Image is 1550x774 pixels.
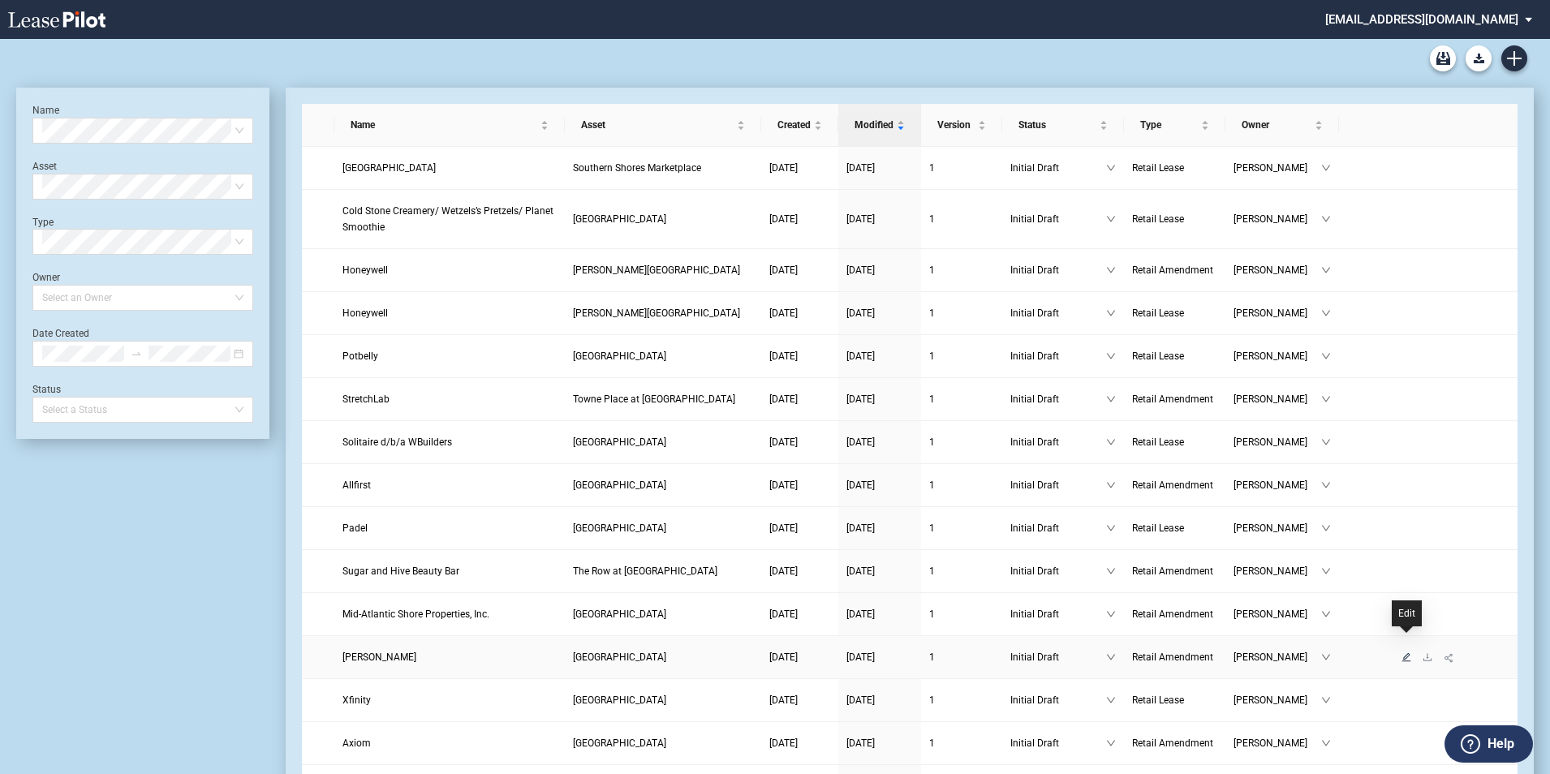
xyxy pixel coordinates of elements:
span: down [1106,308,1116,318]
button: Download Blank Form [1466,45,1492,71]
span: Axiom [342,737,371,749]
span: down [1321,437,1331,447]
a: Potbelly [342,348,557,364]
label: Owner [32,272,60,283]
span: down [1106,523,1116,533]
span: [PERSON_NAME] [1234,434,1321,450]
span: Retail Amendment [1132,608,1213,620]
span: Retail Lease [1132,436,1184,448]
span: down [1106,394,1116,404]
span: Owner [1242,117,1311,133]
a: [GEOGRAPHIC_DATA] [573,649,753,665]
span: [DATE] [769,651,798,663]
span: Solitaire d/b/a WBuilders [342,436,452,448]
a: [GEOGRAPHIC_DATA] [573,606,753,622]
span: [DATE] [769,350,798,362]
span: Padel [342,522,368,534]
a: Allfirst [342,477,557,493]
span: [PERSON_NAME] [1234,563,1321,579]
span: down [1321,609,1331,619]
span: 1 [929,307,935,319]
span: [DATE] [769,608,798,620]
label: Help [1488,733,1514,755]
a: [DATE] [846,606,913,622]
span: Created [777,117,811,133]
a: 1 [929,160,994,176]
a: Retail Amendment [1132,606,1217,622]
a: Retail Amendment [1132,262,1217,278]
span: down [1321,214,1331,224]
a: Retail Amendment [1132,649,1217,665]
a: Retail Amendment [1132,563,1217,579]
span: [DATE] [846,264,875,276]
a: [DATE] [769,305,830,321]
a: 1 [929,391,994,407]
a: 1 [929,606,994,622]
a: Xfinity [342,692,557,708]
span: down [1106,738,1116,748]
span: down [1321,566,1331,576]
span: to [131,348,142,359]
button: Help [1445,725,1533,763]
span: [PERSON_NAME] [1234,211,1321,227]
a: 1 [929,649,994,665]
a: [DATE] [769,391,830,407]
div: Edit [1392,600,1422,626]
span: [DATE] [846,393,875,405]
span: 1 [929,436,935,448]
th: Owner [1225,104,1339,147]
span: Retail Lease [1132,350,1184,362]
a: Retail Amendment [1132,391,1217,407]
span: [DATE] [769,393,798,405]
span: down [1106,695,1116,705]
span: [DATE] [769,737,798,749]
span: 1 [929,393,935,405]
a: [DATE] [769,692,830,708]
a: [DATE] [846,348,913,364]
a: Retail Lease [1132,305,1217,321]
a: [DATE] [846,211,913,227]
span: Yorktowne Plaza [573,350,666,362]
a: 1 [929,305,994,321]
span: Honeywell [342,264,388,276]
th: Created [761,104,838,147]
a: [DATE] [846,649,913,665]
span: [DATE] [769,522,798,534]
span: [DATE] [846,522,875,534]
span: Commerce Centre [573,479,666,491]
span: [PERSON_NAME] [1234,649,1321,665]
span: Initial Draft [1010,735,1106,751]
span: [DATE] [846,737,875,749]
span: Type [1140,117,1198,133]
span: [PERSON_NAME] [1234,348,1321,364]
a: [PERSON_NAME] [342,649,557,665]
span: down [1106,351,1116,361]
th: Status [1002,104,1124,147]
a: [DATE] [769,434,830,450]
span: edit [1401,652,1411,662]
span: down [1106,163,1116,173]
span: down [1321,652,1331,662]
span: Herndon Parkway [573,264,740,276]
span: [DATE] [769,264,798,276]
span: 1 [929,694,935,706]
a: [DATE] [769,211,830,227]
span: down [1321,308,1331,318]
span: [DATE] [769,694,798,706]
a: [GEOGRAPHIC_DATA] [342,160,557,176]
a: [DATE] [846,262,913,278]
span: [PERSON_NAME] [1234,606,1321,622]
span: [DATE] [769,565,798,577]
a: 1 [929,692,994,708]
span: Status [1018,117,1096,133]
span: Retail Amendment [1132,393,1213,405]
a: [DATE] [769,606,830,622]
span: [PERSON_NAME] [1234,262,1321,278]
span: down [1106,609,1116,619]
a: edit [1396,651,1417,663]
span: Initial Draft [1010,391,1106,407]
span: The Row at GreenGate [573,565,717,577]
a: [DATE] [846,520,913,536]
span: 1 [929,737,935,749]
span: 1 [929,608,935,620]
